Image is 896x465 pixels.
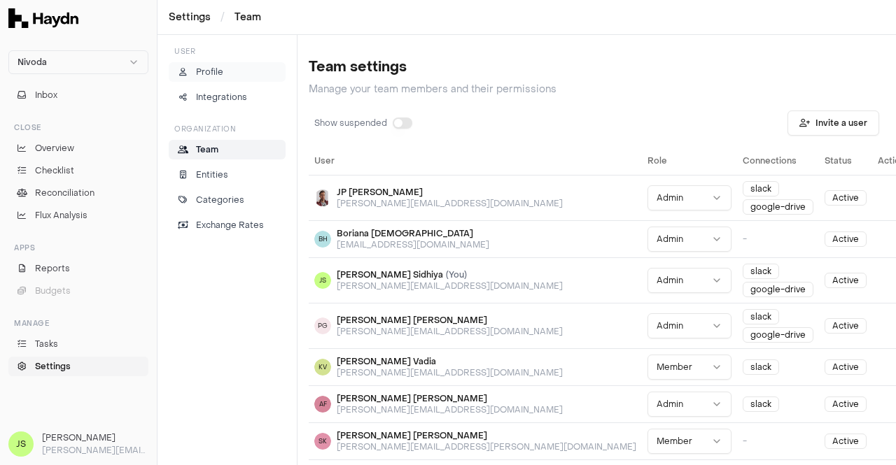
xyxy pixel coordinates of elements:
[35,209,87,222] span: Flux Analysis
[35,187,94,199] span: Reconciliation
[743,234,747,245] span: -
[169,215,286,235] a: Exchange Rates
[337,430,636,441] p: [PERSON_NAME] [PERSON_NAME]
[8,431,34,457] span: JS
[743,199,813,215] div: google-drive
[8,312,148,334] div: Manage
[743,282,813,297] div: google-drive
[169,124,286,134] h3: Organization
[337,198,563,209] p: [PERSON_NAME][EMAIL_ADDRESS][DOMAIN_NAME]
[337,356,563,367] p: [PERSON_NAME] Vadia
[314,272,331,289] span: JS
[35,285,71,297] span: Budgets
[825,359,867,375] div: Active
[819,147,872,175] th: Status
[35,89,57,101] span: Inbox
[825,190,867,206] div: Active
[825,396,867,412] div: Active
[42,444,148,457] p: [PERSON_NAME][EMAIL_ADDRESS][DOMAIN_NAME]
[314,189,331,206] img: JP Smit
[218,10,227,24] span: /
[196,66,223,78] p: Profile
[743,327,813,343] div: google-drive
[337,441,636,452] p: [PERSON_NAME][EMAIL_ADDRESS][PERSON_NAME][DOMAIN_NAME]
[314,359,331,375] span: KV
[314,231,331,248] span: BH
[169,190,286,210] a: Categories
[825,318,867,334] div: Active
[8,357,148,376] a: Settings
[825,273,867,288] div: Active
[8,161,148,180] a: Checklist
[446,269,467,280] span: (You)
[8,259,148,278] a: Reports
[337,228,489,239] p: Boriana [DEMOGRAPHIC_DATA]
[642,147,737,175] th: Role
[743,436,747,447] span: -
[8,138,148,158] a: Overview
[337,280,563,292] p: [PERSON_NAME][EMAIL_ADDRESS][DOMAIN_NAME]
[825,434,867,449] div: Active
[169,140,286,159] a: Team
[825,231,867,247] div: Active
[337,367,563,378] p: [PERSON_NAME][EMAIL_ADDRESS][DOMAIN_NAME]
[337,326,563,337] p: [PERSON_NAME][EMAIL_ADDRESS][DOMAIN_NAME]
[196,219,264,231] p: Exchange Rates
[196,194,244,206] p: Categories
[743,396,779,412] div: slack
[337,315,563,326] p: [PERSON_NAME] [PERSON_NAME]
[309,57,885,77] h2: Team settings
[314,396,331,413] span: AF
[8,236,148,259] div: Apps
[35,164,74,177] span: Checklist
[743,264,779,279] div: slack
[314,117,387,129] p: Show suspended
[169,46,286,57] h3: User
[196,143,218,156] p: Team
[314,317,331,334] span: PG
[35,338,58,350] span: Tasks
[8,50,148,74] button: Nivoda
[8,206,148,225] a: Flux Analysis
[337,187,563,198] p: JP [PERSON_NAME]
[169,10,261,24] nav: breadcrumb
[309,83,885,96] p: Manage your team members and their permissions
[743,359,779,375] div: slack
[234,10,261,24] li: Team
[743,309,779,324] div: slack
[42,431,148,444] h3: [PERSON_NAME]
[169,62,286,82] a: Profile
[337,393,563,404] p: [PERSON_NAME] [PERSON_NAME]
[309,147,642,175] th: User
[169,10,211,24] a: Settings
[196,169,228,181] p: Entities
[35,360,71,373] span: Settings
[35,262,70,275] span: Reports
[743,181,779,196] div: slack
[35,142,74,155] span: Overview
[8,116,148,138] div: Close
[196,91,247,103] p: Integrations
[17,57,47,68] span: Nivoda
[337,404,563,415] p: [PERSON_NAME][EMAIL_ADDRESS][DOMAIN_NAME]
[787,110,879,136] button: Invite a user
[8,183,148,203] a: Reconciliation
[8,281,148,301] button: Budgets
[169,165,286,185] a: Entities
[169,87,286,107] a: Integrations
[8,334,148,354] a: Tasks
[314,433,331,450] span: SK
[8,8,78,28] img: Haydn Logo
[337,269,563,280] p: [PERSON_NAME] Sidhiya
[737,147,819,175] th: Connections
[337,239,489,250] p: [EMAIL_ADDRESS][DOMAIN_NAME]
[8,85,148,105] button: Inbox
